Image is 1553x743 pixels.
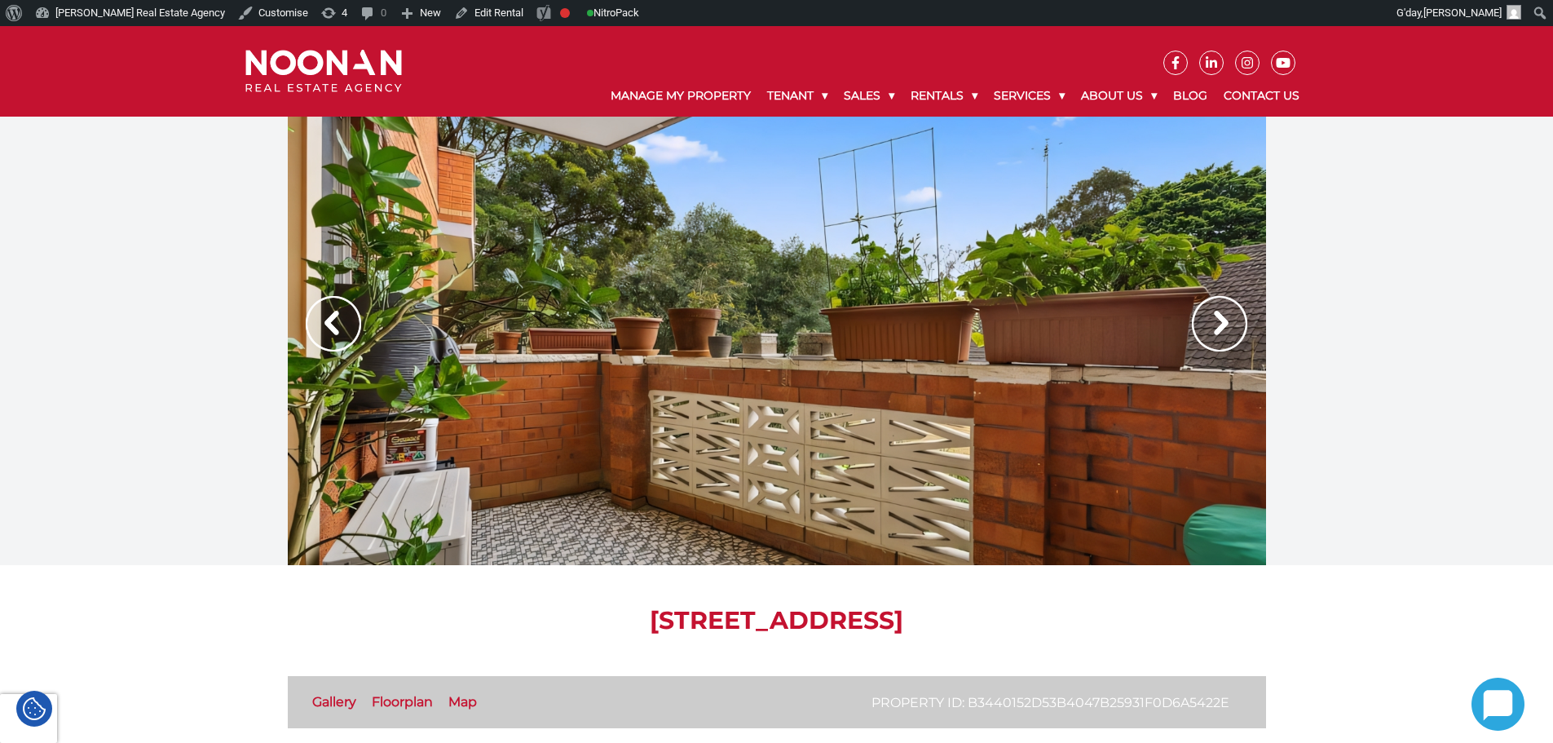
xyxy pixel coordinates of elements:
a: Floorplan [372,694,433,710]
a: Sales [836,75,902,117]
img: Arrow slider [1192,296,1247,352]
a: Contact Us [1215,75,1308,117]
p: Property ID: b3440152d53b4047b25931f0d6a5422e [871,692,1229,713]
a: Gallery [312,694,356,710]
span: [PERSON_NAME] [1423,7,1502,19]
a: Tenant [759,75,836,117]
a: Services [986,75,1073,117]
a: Rentals [902,75,986,117]
div: Focus keyphrase not set [560,8,570,18]
img: Noonan Real Estate Agency [245,50,402,93]
h1: [STREET_ADDRESS] [288,606,1266,635]
a: Manage My Property [602,75,759,117]
div: Cookie Settings [16,691,52,727]
img: Arrow slider [306,296,361,352]
a: Map [448,694,477,710]
a: Blog [1165,75,1215,117]
a: About Us [1073,75,1165,117]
